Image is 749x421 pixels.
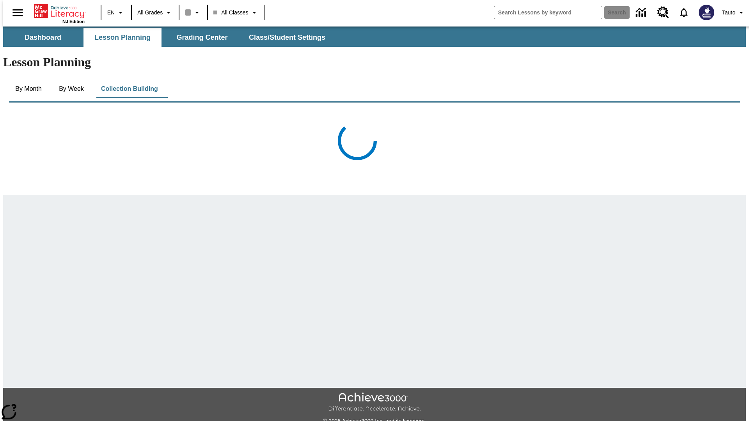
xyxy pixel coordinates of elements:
[34,3,85,24] div: Home
[104,5,129,19] button: Language: EN, Select a language
[52,80,91,98] button: By Week
[653,2,674,23] a: Resource Center, Will open in new tab
[3,28,332,47] div: SubNavbar
[95,80,164,98] button: Collection Building
[210,5,262,19] button: Class: All Classes, Select your class
[6,1,29,24] button: Open side menu
[3,55,746,69] h1: Lesson Planning
[494,6,602,19] input: search field
[83,28,162,47] button: Lesson Planning
[176,33,227,42] span: Grading Center
[137,9,163,17] span: All Grades
[107,9,115,17] span: EN
[699,5,714,20] img: Avatar
[631,2,653,23] a: Data Center
[34,4,85,19] a: Home
[163,28,241,47] button: Grading Center
[62,19,85,24] span: NJ Edition
[694,2,719,23] button: Select a new avatar
[719,5,749,19] button: Profile/Settings
[25,33,61,42] span: Dashboard
[249,33,325,42] span: Class/Student Settings
[213,9,248,17] span: All Classes
[674,2,694,23] a: Notifications
[134,5,176,19] button: Grade: All Grades, Select a grade
[328,393,421,412] img: Achieve3000 Differentiate Accelerate Achieve
[94,33,151,42] span: Lesson Planning
[243,28,332,47] button: Class/Student Settings
[9,80,48,98] button: By Month
[3,27,746,47] div: SubNavbar
[4,28,82,47] button: Dashboard
[722,9,735,17] span: Tauto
